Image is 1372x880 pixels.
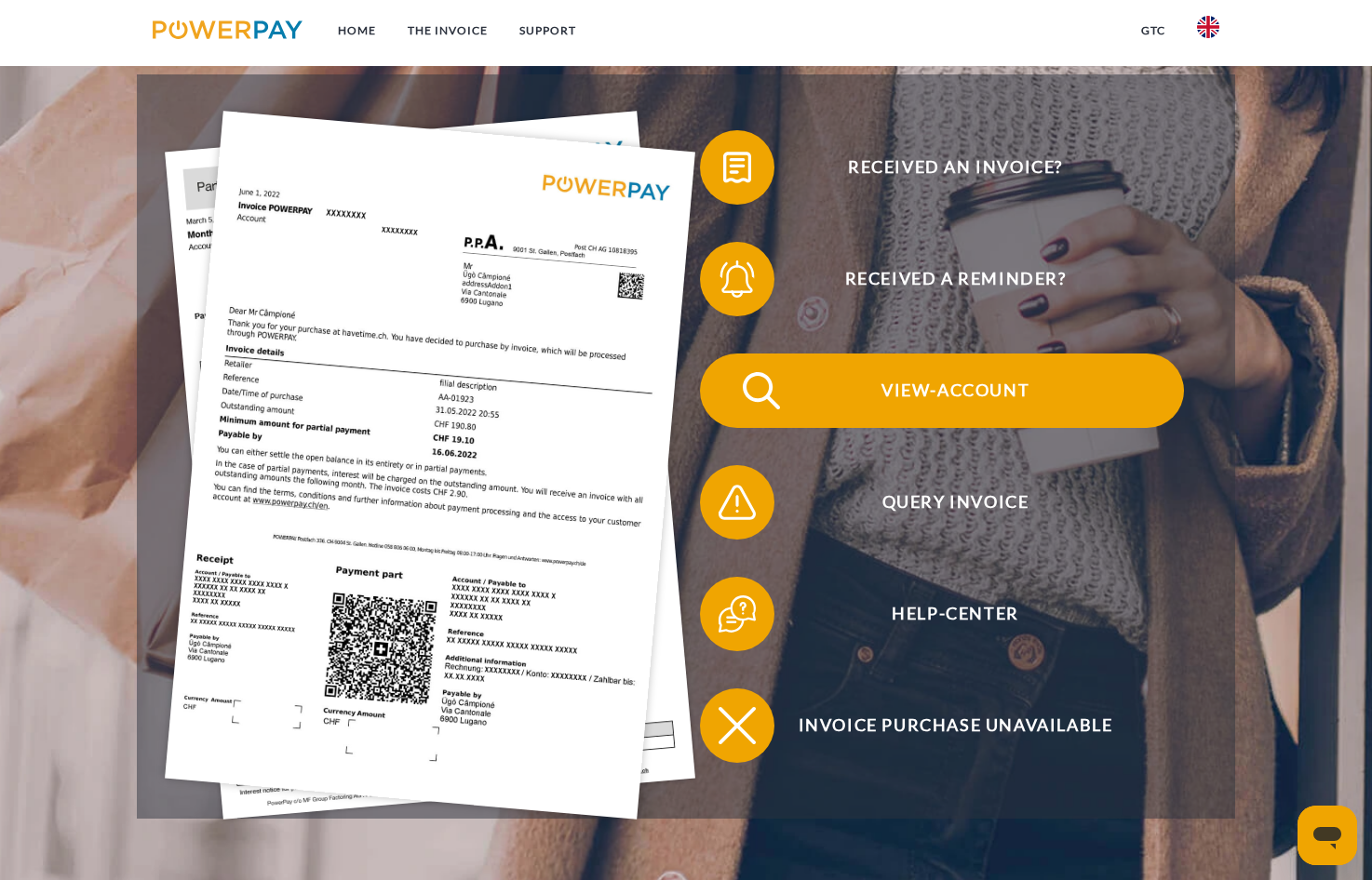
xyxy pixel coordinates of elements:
[714,702,760,749] img: qb_close.svg
[700,577,1184,651] button: Help-Center
[1125,14,1181,47] a: GTC
[727,465,1183,540] span: Query Invoice
[714,479,760,526] img: qb_warning.svg
[322,14,392,47] a: Home
[714,144,760,191] img: qb_bill.svg
[727,130,1183,205] span: Received an invoice?
[153,20,303,39] img: logo-powerpay.svg
[727,688,1183,763] span: Invoice purchase unavailable
[727,242,1183,316] span: Received a reminder?
[1197,16,1219,38] img: en
[714,256,760,302] img: qb_bell.svg
[714,591,760,637] img: qb_help.svg
[727,353,1183,428] span: View-Account
[700,130,1184,205] button: Received an invoice?
[1298,806,1357,865] iframe: Button to launch messaging window
[504,14,592,47] a: Support
[700,242,1184,316] button: Received a reminder?
[700,688,1184,763] button: Invoice purchase unavailable
[700,353,1184,428] button: View-Account
[165,111,695,820] img: single_invoice_powerpay_en.jpg
[700,465,1184,540] button: Query Invoice
[392,14,504,47] a: THE INVOICE
[738,367,785,414] img: qb_search.svg
[727,577,1183,651] span: Help-Center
